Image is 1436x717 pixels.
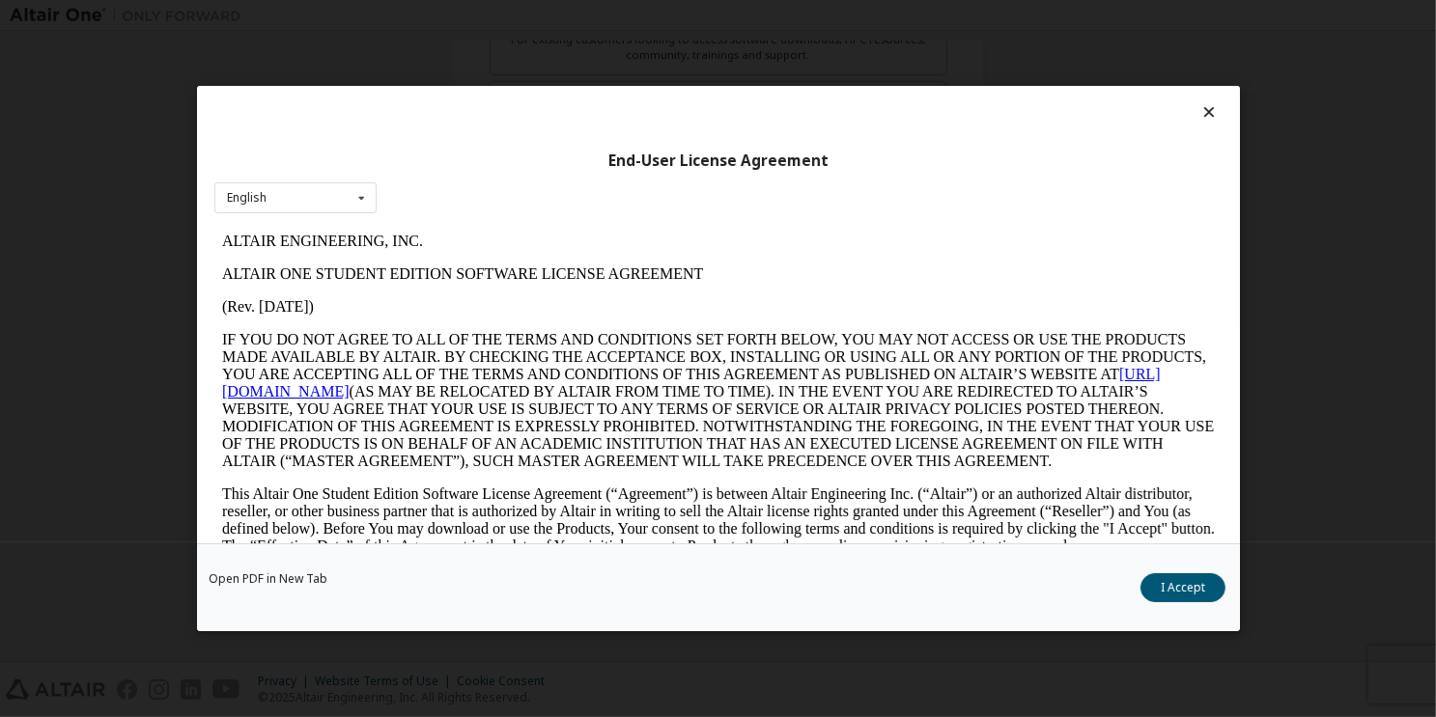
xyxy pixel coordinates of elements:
p: IF YOU DO NOT AGREE TO ALL OF THE TERMS AND CONDITIONS SET FORTH BELOW, YOU MAY NOT ACCESS OR USE... [8,106,1000,245]
p: ALTAIR ENGINEERING, INC. [8,8,1000,25]
button: I Accept [1140,573,1225,602]
a: Open PDF in New Tab [209,573,327,585]
a: [URL][DOMAIN_NAME] [8,141,946,175]
div: End-User License Agreement [214,152,1223,171]
div: English [227,192,267,204]
p: ALTAIR ONE STUDENT EDITION SOFTWARE LICENSE AGREEMENT [8,41,1000,58]
p: This Altair One Student Edition Software License Agreement (“Agreement”) is between Altair Engine... [8,261,1000,330]
p: (Rev. [DATE]) [8,73,1000,91]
